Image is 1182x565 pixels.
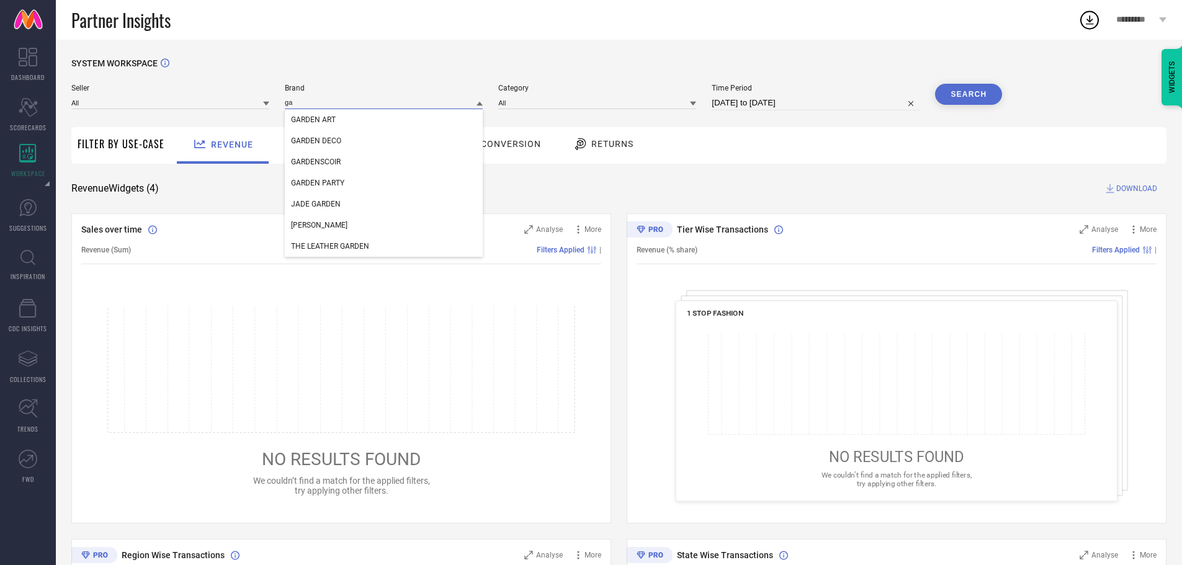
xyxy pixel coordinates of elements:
span: DASHBOARD [11,73,45,82]
span: More [584,225,601,234]
span: We couldn’t find a match for the applied filters, try applying other filters. [822,471,972,487]
span: SCORECARDS [10,123,47,132]
span: GARDEN ART [291,115,336,124]
div: Premium [627,221,673,240]
span: Filters Applied [1092,246,1140,254]
span: | [599,246,601,254]
span: | [1155,246,1157,254]
svg: Zoom [524,551,533,559]
span: Time Period [712,84,920,92]
span: COLLECTIONS [10,375,47,384]
div: GARDEN DECO [285,130,483,151]
div: Open download list [1078,9,1101,31]
span: TRENDS [17,424,38,434]
span: We couldn’t find a match for the applied filters, try applying other filters. [253,476,430,496]
span: 1 STOP FASHION [687,309,744,318]
span: Revenue (% share) [637,246,697,254]
span: More [584,551,601,559]
span: Analyse [1091,551,1118,559]
span: INSPIRATION [11,272,45,281]
div: GARDENSCOIR [285,151,483,172]
svg: Zoom [1080,225,1088,234]
span: More [1140,225,1157,234]
span: THE LEATHER GARDEN [291,242,369,251]
div: THE LEATHER GARDEN [285,236,483,257]
div: JADE GARDEN [285,194,483,215]
button: Search [935,84,1002,105]
span: More [1140,551,1157,559]
span: Category [498,84,696,92]
span: GARDEN PARTY [291,179,344,187]
span: Conversion [481,139,541,149]
span: State Wise Transactions [677,550,773,560]
div: OLIVIA GARDEN [285,215,483,236]
span: Revenue (Sum) [81,246,131,254]
span: Filters Applied [537,246,584,254]
span: FWD [22,474,34,484]
span: SYSTEM WORKSPACE [71,58,158,68]
span: WORKSPACE [11,169,45,178]
span: NO RESULTS FOUND [829,448,964,466]
span: Revenue [211,140,253,149]
div: GARDEN ART [285,109,483,130]
svg: Zoom [1080,551,1088,559]
span: Partner Insights [71,7,171,33]
span: GARDEN DECO [291,136,341,145]
span: Analyse [536,225,563,234]
input: Select time period [712,96,920,110]
span: Analyse [536,551,563,559]
svg: Zoom [524,225,533,234]
span: Region Wise Transactions [122,550,225,560]
span: Brand [285,84,483,92]
span: [PERSON_NAME] [291,221,347,229]
span: Revenue Widgets ( 4 ) [71,182,159,195]
span: Analyse [1091,225,1118,234]
div: GARDEN PARTY [285,172,483,194]
span: Filter By Use-Case [78,136,164,151]
span: Sales over time [81,225,142,234]
span: JADE GARDEN [291,200,341,208]
span: CDC INSIGHTS [9,324,47,333]
span: Seller [71,84,269,92]
span: Tier Wise Transactions [677,225,768,234]
span: Returns [591,139,634,149]
span: NO RESULTS FOUND [262,449,421,469]
span: GARDENSCOIR [291,158,341,166]
span: DOWNLOAD [1116,182,1157,195]
span: SUGGESTIONS [9,223,47,233]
